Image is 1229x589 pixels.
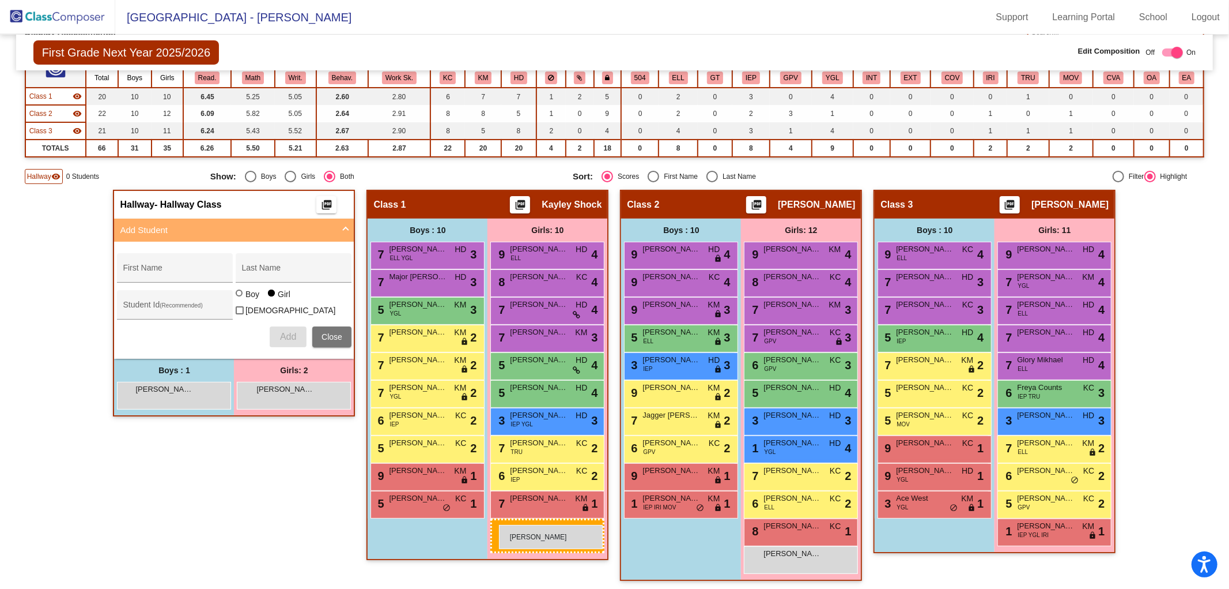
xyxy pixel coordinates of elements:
span: First Grade Next Year 2025/2026 [33,40,219,65]
td: 3 [732,122,769,140]
td: 2 [536,122,565,140]
span: KM [708,299,720,311]
span: Hallway [120,199,154,211]
mat-radio-group: Select an option [210,171,564,182]
span: 9 [1003,248,1012,261]
button: KC [440,72,456,84]
td: 8 [430,105,465,122]
td: 21 [86,122,118,140]
td: 4 [594,122,621,140]
button: GPV [780,72,801,84]
td: 4 [812,88,853,105]
td: 4 [659,122,697,140]
th: Reading Plan [974,68,1007,88]
span: [PERSON_NAME] [642,243,700,255]
td: 0 [1093,88,1134,105]
td: 5.05 [275,88,316,105]
span: 8 [749,276,758,288]
td: 8 [732,140,769,157]
span: KC [830,271,841,283]
td: Claudia Kania - No Class Name [25,122,86,140]
button: GT [707,72,723,84]
td: 20 [465,140,501,157]
td: 10 [118,122,152,140]
td: 2 [659,88,697,105]
td: 0 [1170,140,1204,157]
span: Sort: [573,171,593,182]
td: 35 [152,140,183,157]
mat-panel-title: Add Student [120,224,334,237]
button: ELL [669,72,688,84]
span: HD [962,271,973,283]
div: Boy [245,288,259,300]
td: 0 [1049,88,1093,105]
div: Filter [1124,171,1144,182]
span: KM [454,299,466,311]
span: 0 Students [66,171,99,182]
td: 8 [430,122,465,140]
div: Boys [256,171,277,182]
span: [PERSON_NAME] [PERSON_NAME] [1017,271,1075,283]
span: [PERSON_NAME] [1017,299,1075,310]
span: KC [962,299,973,311]
th: Odd Addresses [1134,68,1169,88]
span: HD [1083,299,1094,311]
td: 0 [698,88,732,105]
td: 10 [118,105,152,122]
mat-icon: picture_as_pdf [1003,199,1017,215]
td: 0 [1134,140,1169,157]
td: 0 [698,140,732,157]
button: CVA [1103,72,1124,84]
span: [PERSON_NAME] [510,299,568,310]
span: [PERSON_NAME] [763,243,821,255]
th: Heather Daris [501,68,536,88]
span: 4 [591,273,598,291]
mat-icon: picture_as_pdf [320,199,334,215]
span: 4 [1098,246,1105,263]
div: Girls: 10 [487,219,607,242]
div: Boys : 10 [368,219,487,242]
td: 10 [152,88,183,105]
span: 9 [628,276,637,288]
button: MOV [1060,72,1082,84]
th: Keep away students [536,68,565,88]
td: 31 [118,140,152,157]
button: KM [475,72,492,84]
button: Read. [195,72,220,84]
td: 1 [536,105,565,122]
td: 10 [118,88,152,105]
td: 0 [1093,105,1134,122]
span: [GEOGRAPHIC_DATA] - [PERSON_NAME] [115,8,351,27]
button: HD [510,72,527,84]
td: 0 [853,105,890,122]
th: Poor Attendance [1007,68,1049,88]
span: 3 [470,301,477,318]
div: Last Name [718,171,756,182]
button: Print Students Details [746,196,766,213]
span: [PERSON_NAME] [1017,243,1075,255]
td: 5.50 [231,140,274,157]
th: Gifted and Talented [698,68,732,88]
span: [PERSON_NAME] [389,243,447,255]
span: 7 [375,276,384,288]
span: 4 [1098,273,1105,291]
span: HD [708,243,720,256]
th: Boys [118,68,152,88]
td: 2 [659,105,697,122]
a: School [1130,8,1177,27]
td: 4 [812,122,853,140]
td: 0 [890,140,931,157]
span: - Hallway Class [154,199,222,211]
td: 2.67 [316,122,368,140]
td: 0 [566,105,594,122]
td: 3 [732,88,769,105]
td: 6.45 [183,88,231,105]
span: Class 3 [29,126,52,136]
td: 5 [594,88,621,105]
span: 7 [375,248,384,261]
td: 0 [770,88,812,105]
td: 1 [1007,88,1049,105]
td: 5.43 [231,122,274,140]
span: 7 [882,276,891,288]
button: INT [863,72,880,84]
